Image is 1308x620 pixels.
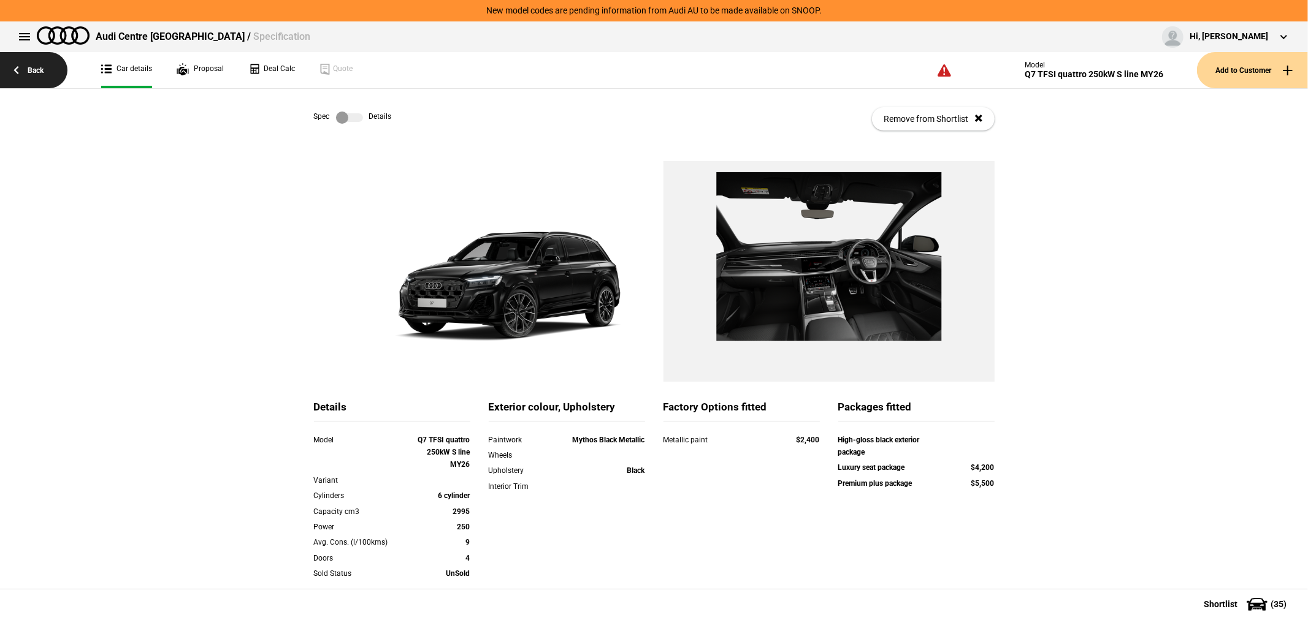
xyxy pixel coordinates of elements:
strong: Mythos Black Metallic [573,436,645,444]
div: Sold Status [314,567,408,580]
div: Doors [314,552,408,564]
strong: 2995 [453,507,470,516]
div: Capacity cm3 [314,505,408,518]
strong: Luxury seat package [838,463,905,472]
div: Hi, [PERSON_NAME] [1190,31,1268,43]
div: Wheels [489,449,551,461]
div: Q7 TFSI quattro 250kW S line MY26 [1025,69,1163,80]
strong: Q7 TFSI quattro 250kW S line MY26 [418,436,470,469]
strong: 6 cylinder [438,491,470,500]
img: audi.png [37,26,90,45]
strong: 9 [466,538,470,546]
strong: 4 [466,554,470,562]
span: Specification [253,31,310,42]
strong: UnSold [446,569,470,578]
button: Shortlist(35) [1185,589,1308,619]
div: Factory Options fitted [664,400,820,422]
strong: High-gloss black exterior package [838,436,920,456]
button: Add to Customer [1197,52,1308,88]
span: Shortlist [1204,600,1237,608]
div: Paintwork [489,434,551,446]
strong: Premium plus package [838,479,912,488]
a: Proposal [177,52,224,88]
div: Model [1025,61,1163,69]
a: Deal Calc [248,52,295,88]
div: Power [314,521,408,533]
div: Model [314,434,408,446]
div: Exterior colour, Upholstery [489,400,645,422]
div: Cylinders [314,490,408,502]
span: ( 35 ) [1271,600,1287,608]
strong: 250 [457,523,470,531]
strong: Black [627,466,645,475]
div: Avg. Cons. (l/100kms) [314,536,408,548]
a: Car details [101,52,152,88]
div: Upholstery [489,464,551,477]
div: Packages fitted [838,400,995,422]
div: Metallic paint [664,434,773,446]
div: Audi Centre [GEOGRAPHIC_DATA] / [96,30,310,43]
div: Interior Trim [489,480,551,493]
strong: $4,200 [971,463,995,472]
div: Spec Details [314,112,392,124]
strong: $2,400 [797,436,820,444]
div: Details [314,400,470,422]
button: Remove from Shortlist [872,107,995,130]
div: Variant [314,474,408,486]
strong: $5,500 [971,479,995,488]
